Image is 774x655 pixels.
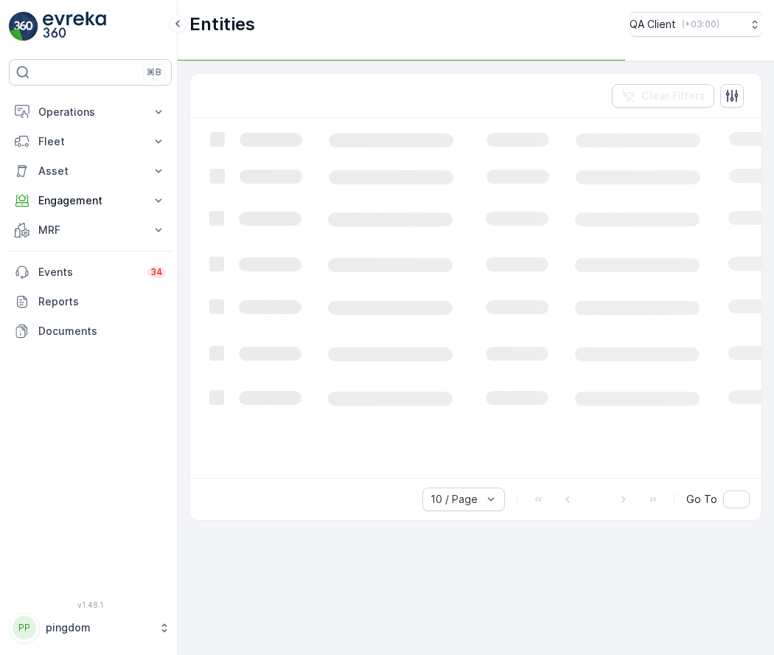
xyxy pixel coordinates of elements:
[682,18,719,30] p: ( +03:00 )
[13,616,36,640] div: PP
[9,257,172,287] a: Events34
[9,127,172,156] button: Fleet
[38,324,166,339] p: Documents
[147,66,161,78] p: ⌘B
[38,105,142,119] p: Operations
[9,215,172,245] button: MRF
[641,89,705,103] p: Clear Filters
[9,156,172,186] button: Asset
[9,612,172,643] button: PPpingdom
[630,12,762,37] button: QA Client(+03:00)
[43,12,106,41] img: logo_light-DOdMpM7g.png
[9,600,172,609] span: v 1.48.1
[38,164,142,179] p: Asset
[9,186,172,215] button: Engagement
[686,492,717,507] span: Go To
[38,223,142,238] p: MRF
[46,620,151,635] p: pingdom
[38,193,142,208] p: Engagement
[38,265,139,280] p: Events
[38,294,166,309] p: Reports
[630,17,676,32] p: QA Client
[9,316,172,346] a: Documents
[9,12,38,41] img: logo
[38,134,142,149] p: Fleet
[612,84,714,108] button: Clear Filters
[9,287,172,316] a: Reports
[150,266,163,278] p: 34
[9,97,172,127] button: Operations
[189,13,255,36] p: Entities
